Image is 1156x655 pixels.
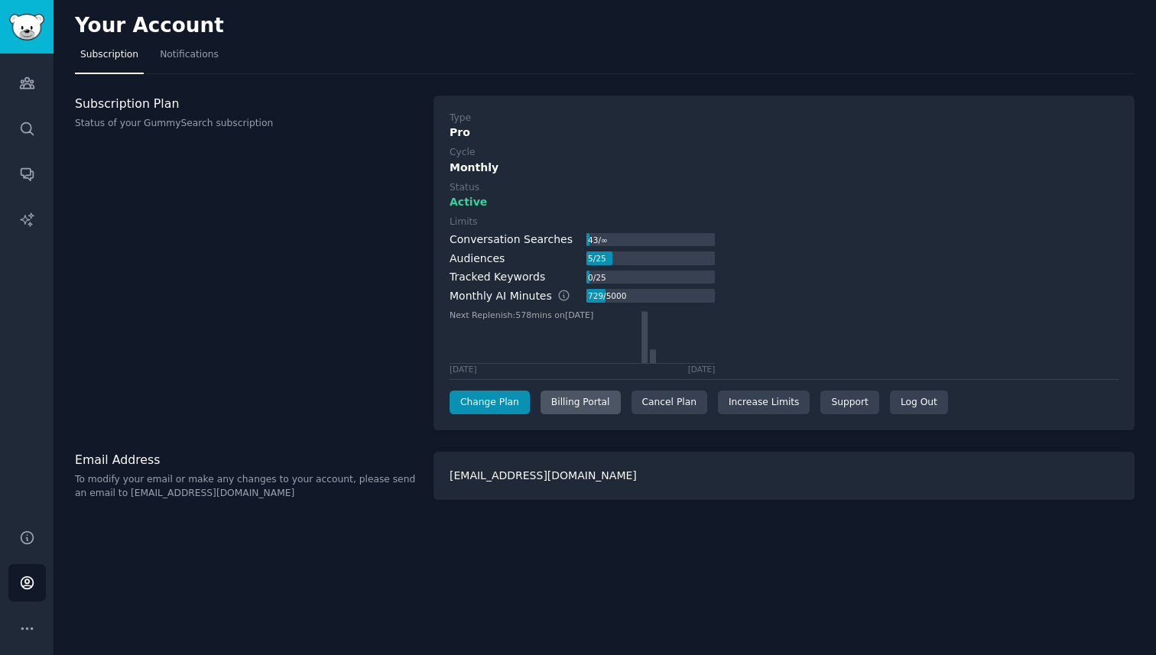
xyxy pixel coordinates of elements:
div: Monthly AI Minutes [450,288,586,304]
div: Monthly [450,160,1119,176]
p: Status of your GummySearch subscription [75,117,417,131]
p: To modify your email or make any changes to your account, please send an email to [EMAIL_ADDRESS]... [75,473,417,500]
div: [EMAIL_ADDRESS][DOMAIN_NAME] [433,452,1135,500]
div: Audiences [450,251,505,267]
span: Active [450,194,487,210]
h2: Your Account [75,14,224,38]
div: Cycle [450,146,475,160]
h3: Email Address [75,452,417,468]
div: Type [450,112,471,125]
div: Log Out [890,391,948,415]
a: Support [820,391,878,415]
div: Conversation Searches [450,232,573,248]
a: Notifications [154,43,224,74]
div: Billing Portal [541,391,621,415]
div: 729 / 5000 [586,289,628,303]
div: Tracked Keywords [450,269,545,285]
div: Cancel Plan [632,391,707,415]
div: Status [450,181,479,195]
div: [DATE] [450,364,477,375]
a: Subscription [75,43,144,74]
span: Notifications [160,48,219,62]
div: 5 / 25 [586,251,607,265]
img: GummySearch logo [9,14,44,41]
div: [DATE] [688,364,716,375]
a: Change Plan [450,391,530,415]
span: Subscription [80,48,138,62]
h3: Subscription Plan [75,96,417,112]
div: Pro [450,125,1119,141]
div: Limits [450,216,478,229]
a: Increase Limits [718,391,810,415]
div: 43 / ∞ [586,233,609,247]
text: Next Replenish: 578 mins on [DATE] [450,310,593,319]
div: 0 / 25 [586,271,607,284]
